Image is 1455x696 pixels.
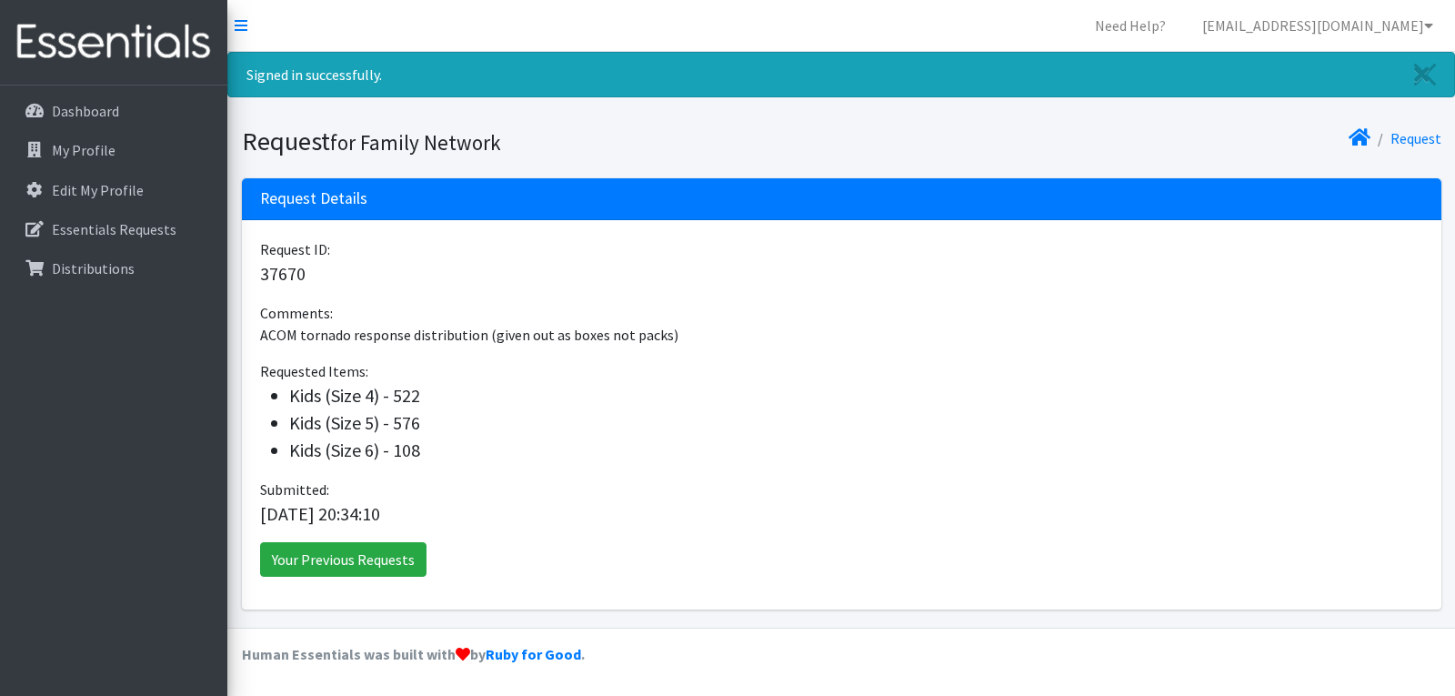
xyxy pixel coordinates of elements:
p: Edit My Profile [52,181,144,199]
a: Close [1396,53,1454,96]
a: Ruby for Good [486,645,581,663]
li: Kids (Size 4) - 522 [289,382,1423,409]
span: Submitted: [260,480,329,499]
a: Request [1390,129,1441,147]
h1: Request [242,126,835,157]
span: Requested Items: [260,362,368,380]
p: Dashboard [52,102,119,120]
small: for Family Network [330,129,501,156]
span: Request ID: [260,240,330,258]
a: Distributions [7,250,220,287]
h3: Request Details [260,189,367,208]
a: Your Previous Requests [260,542,426,577]
a: My Profile [7,132,220,168]
a: Edit My Profile [7,172,220,208]
p: Essentials Requests [52,220,176,238]
p: My Profile [52,141,115,159]
li: Kids (Size 5) - 576 [289,409,1423,437]
a: Dashboard [7,93,220,129]
span: Comments: [260,304,333,322]
a: Need Help? [1080,7,1180,44]
strong: Human Essentials was built with by . [242,645,585,663]
p: Distributions [52,259,135,277]
p: [DATE] 20:34:10 [260,500,1423,528]
img: HumanEssentials [7,12,220,73]
p: 37670 [260,260,1423,287]
li: Kids (Size 6) - 108 [289,437,1423,464]
a: [EMAIL_ADDRESS][DOMAIN_NAME] [1188,7,1448,44]
p: ACOM tornado response distribution (given out as boxes not packs) [260,324,1423,346]
div: Signed in successfully. [227,52,1455,97]
a: Essentials Requests [7,211,220,247]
